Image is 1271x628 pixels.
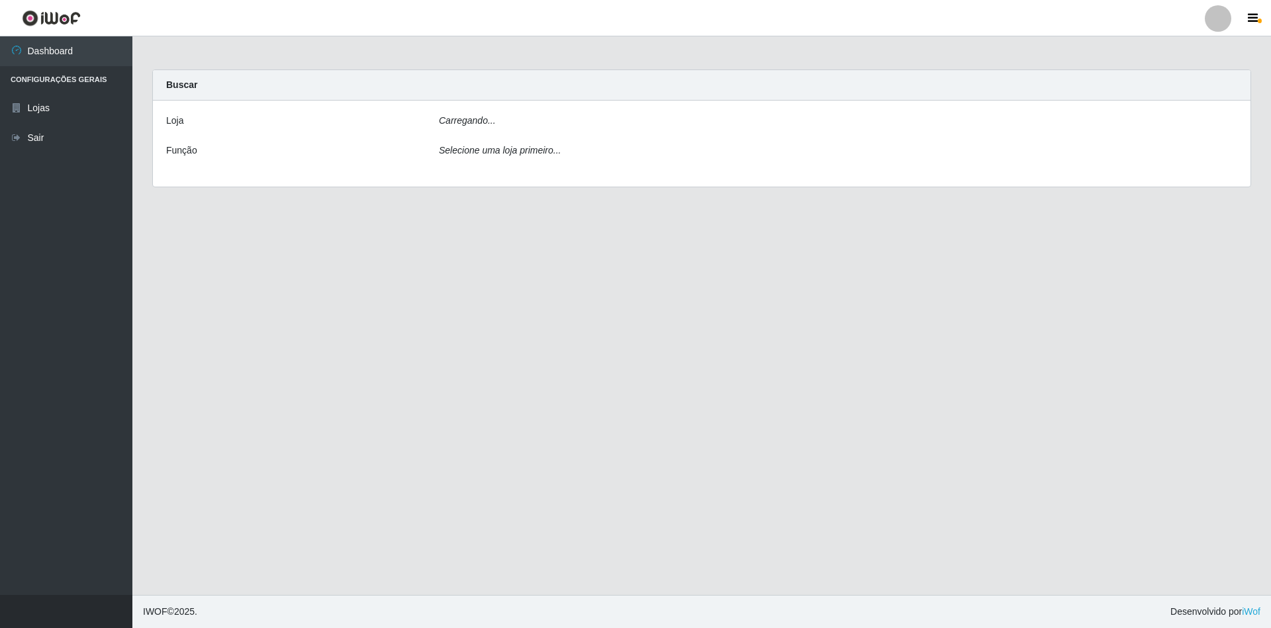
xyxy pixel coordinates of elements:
i: Carregando... [439,115,496,126]
img: CoreUI Logo [22,10,81,26]
span: © 2025 . [143,605,197,619]
strong: Buscar [166,79,197,90]
a: iWof [1242,606,1260,617]
i: Selecione uma loja primeiro... [439,145,561,156]
span: IWOF [143,606,167,617]
span: Desenvolvido por [1170,605,1260,619]
label: Loja [166,114,183,128]
label: Função [166,144,197,157]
